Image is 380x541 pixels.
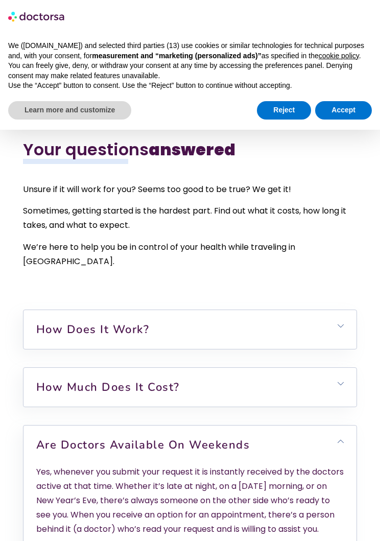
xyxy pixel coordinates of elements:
[23,368,357,407] h6: How much does it cost?
[36,322,150,337] a: How does it work?
[23,240,358,269] p: We’re here to help you be in control of your health while traveling in [GEOGRAPHIC_DATA].
[8,8,65,25] img: logo
[36,465,344,536] p: Yes, whenever you submit your request it is instantly received by the doctors active at that time...
[319,52,359,60] a: cookie policy
[315,101,372,120] button: Accept
[149,138,235,161] b: answered
[23,137,358,162] h2: Your questions
[36,380,180,395] a: How much does it cost?
[92,52,261,60] strong: measurement and “marketing (personalized ads)”
[8,101,131,120] button: Learn more and customize
[23,310,357,349] h6: How does it work?
[23,182,358,197] p: Unsure if it will work for you? Seems too good to be true? We get it!
[8,81,372,91] p: Use the “Accept” button to consent. Use the “Reject” button to continue without accepting.
[8,41,372,61] p: We ([DOMAIN_NAME]) and selected third parties (13) use cookies or similar technologies for techni...
[36,437,250,453] a: Are doctors available on weekends
[8,61,372,81] p: You can freely give, deny, or withdraw your consent at any time by accessing the preferences pane...
[257,101,311,120] button: Reject
[23,204,358,232] p: Sometimes, getting started is the hardest part. Find out what it costs, how long it takes, and wh...
[23,426,357,464] h6: Are doctors available on weekends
